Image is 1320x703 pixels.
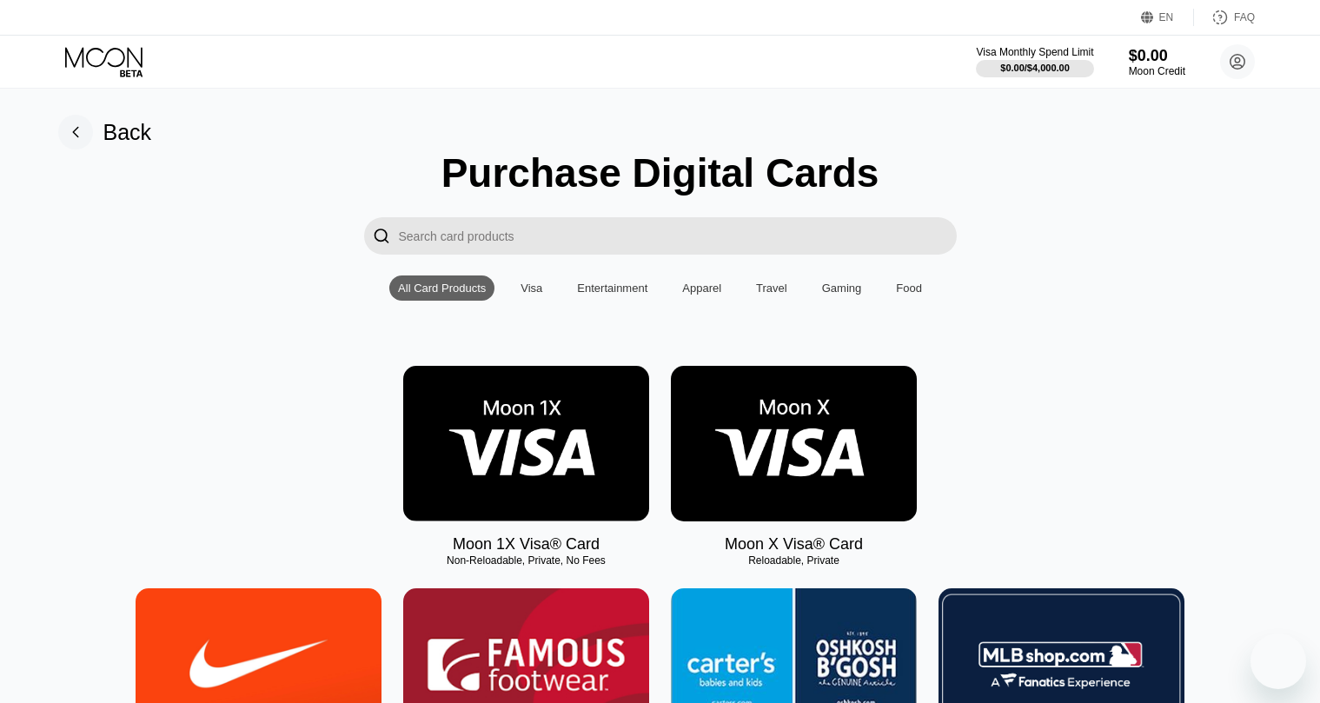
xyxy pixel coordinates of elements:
[671,554,917,567] div: Reloadable, Private
[673,275,730,301] div: Apparel
[725,535,863,554] div: Moon X Visa® Card
[976,46,1093,58] div: Visa Monthly Spend Limit
[364,217,399,255] div: 
[521,282,542,295] div: Visa
[747,275,796,301] div: Travel
[398,282,486,295] div: All Card Products
[813,275,871,301] div: Gaming
[512,275,551,301] div: Visa
[976,46,1093,77] div: Visa Monthly Spend Limit$0.00/$4,000.00
[756,282,787,295] div: Travel
[1000,63,1070,73] div: $0.00 / $4,000.00
[1141,9,1194,26] div: EN
[389,275,494,301] div: All Card Products
[568,275,656,301] div: Entertainment
[822,282,862,295] div: Gaming
[1129,47,1185,77] div: $0.00Moon Credit
[1234,11,1255,23] div: FAQ
[577,282,647,295] div: Entertainment
[896,282,922,295] div: Food
[441,149,879,196] div: Purchase Digital Cards
[58,115,152,149] div: Back
[1129,47,1185,65] div: $0.00
[1129,65,1185,77] div: Moon Credit
[1194,9,1255,26] div: FAQ
[103,120,152,145] div: Back
[682,282,721,295] div: Apparel
[373,226,390,246] div: 
[1250,633,1306,689] iframe: Кнопка запуска окна обмена сообщениями
[453,535,600,554] div: Moon 1X Visa® Card
[399,217,957,255] input: Search card products
[403,554,649,567] div: Non-Reloadable, Private, No Fees
[887,275,931,301] div: Food
[1159,11,1174,23] div: EN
